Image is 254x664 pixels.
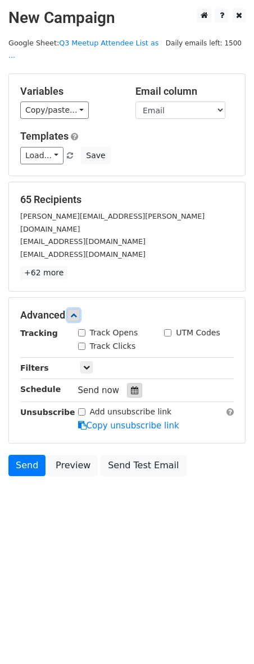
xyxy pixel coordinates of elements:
a: Daily emails left: 1500 [162,39,246,47]
label: Track Opens [90,327,138,339]
a: Send [8,455,46,476]
small: [PERSON_NAME][EMAIL_ADDRESS][PERSON_NAME][DOMAIN_NAME] [20,212,205,233]
a: Templates [20,130,69,142]
label: Track Clicks [90,340,136,352]
label: Add unsubscribe link [90,406,172,418]
a: Load... [20,147,63,164]
small: [EMAIL_ADDRESS][DOMAIN_NAME] [20,237,146,246]
button: Save [81,147,110,164]
strong: Filters [20,363,49,372]
strong: Schedule [20,385,61,394]
small: Google Sheet: [8,39,158,60]
iframe: Chat Widget [198,610,254,664]
strong: Unsubscribe [20,408,75,417]
span: Daily emails left: 1500 [162,37,246,49]
small: [EMAIL_ADDRESS][DOMAIN_NAME] [20,250,146,259]
h2: New Campaign [8,8,246,27]
a: +62 more [20,266,67,280]
h5: 65 Recipients [20,193,234,206]
a: Preview [48,455,98,476]
a: Q3 Meetup Attendee List as ... [8,39,158,60]
strong: Tracking [20,329,58,338]
a: Copy unsubscribe link [78,421,179,431]
label: UTM Codes [176,327,220,339]
a: Copy/paste... [20,102,89,119]
h5: Email column [135,85,234,98]
span: Send now [78,385,120,395]
h5: Variables [20,85,119,98]
h5: Advanced [20,309,234,321]
a: Send Test Email [101,455,186,476]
